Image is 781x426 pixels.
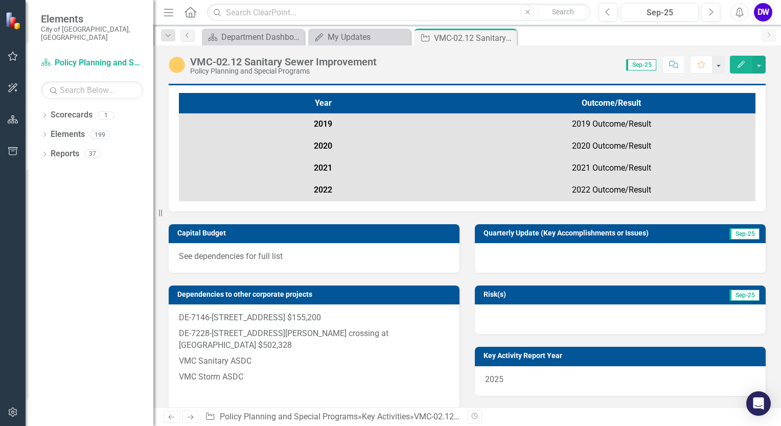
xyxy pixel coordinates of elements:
h3: Quarterly Update (Key Accomplishments or Issues) [484,229,717,237]
div: My Updates [328,31,408,43]
p: VMC Sanitary ASDC [179,353,449,369]
div: VMC-02.12 Sanitary Sewer Improvement [414,412,560,421]
span: Sep-25 [626,59,656,70]
small: City of [GEOGRAPHIC_DATA], [GEOGRAPHIC_DATA] [41,25,143,42]
span: Outcome/Result [582,98,641,108]
span: Search [552,8,574,16]
div: Department Dashboard [221,31,302,43]
div: 199 [90,130,110,139]
strong: 2022 [314,185,332,195]
input: Search ClearPoint... [207,4,591,21]
strong: 2021 [314,163,332,173]
img: Monitoring Progress [169,57,185,73]
div: Open Intercom Messenger [746,391,771,416]
a: Scorecards [51,109,93,121]
span: See dependencies for full list [179,251,283,261]
span: Sep-25 [729,290,760,301]
td: 2021 Outcome/Result [467,157,755,179]
div: » » [205,411,460,423]
button: DW [754,3,772,21]
div: Sep-25 [624,7,695,19]
a: Key Activities [362,412,410,421]
span: Elements [41,13,143,25]
h3: Key Activity Report Year [484,352,761,360]
div: Policy Planning and Special Programs [190,67,377,75]
a: Elements [51,129,85,140]
a: Department Dashboard [204,31,302,43]
div: 37 [84,150,101,158]
h3: Dependencies to other corporate projects [177,291,454,298]
div: VMC-02.12 Sanitary Sewer Improvement [190,56,377,67]
span: DE-7146-[STREET_ADDRESS] $155,200 [179,313,321,322]
span: Sep-25 [729,228,760,240]
p: DE-7228-[STREET_ADDRESS][PERSON_NAME] crossing at [GEOGRAPHIC_DATA] $502,328 [179,326,449,353]
a: My Updates [311,31,408,43]
strong: 2020 [314,141,332,151]
a: Policy Planning and Special Programs [41,57,143,69]
div: VMC-02.12 Sanitary Sewer Improvement [434,32,514,44]
a: Reports [51,148,79,160]
input: Search Below... [41,81,143,99]
span: Year [315,98,332,108]
img: ClearPoint Strategy [5,12,23,30]
span: 2025 [485,374,503,384]
td: 2022 Outcome/Result [467,179,755,201]
a: Policy Planning and Special Programs [220,412,358,421]
h3: Risk(s) [484,291,600,298]
td: 2019 Outcome/Result [467,113,755,135]
strong: 2019 [314,119,332,129]
div: 1 [98,111,114,120]
button: Search [537,5,588,19]
td: 2020 Outcome/Result [467,135,755,157]
h3: Capital Budget [177,229,454,237]
button: Sep-25 [621,3,699,21]
p: VMC Storm ASDC [179,369,449,385]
